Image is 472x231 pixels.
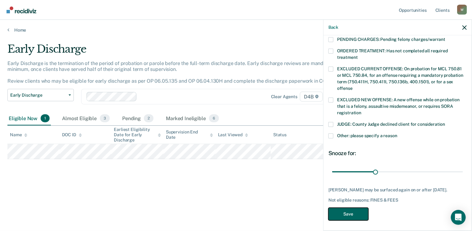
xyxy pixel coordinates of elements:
span: Early Discharge [10,93,66,98]
div: Name [10,132,27,137]
div: Supervision End Date [166,129,213,140]
div: Almost Eligible [61,112,111,125]
span: D4B [300,92,323,102]
span: 2 [144,114,154,122]
a: Home [7,27,465,33]
span: ORDERED TREATMENT: Has not completed all required treatment [337,48,448,60]
div: Early Discharge [7,43,362,60]
img: Recidiviz [7,7,36,13]
div: DOC ID [62,132,82,137]
button: Profile dropdown button [457,5,467,15]
div: Status [273,132,287,137]
span: JUDGE: County Judge declined client for consideration [337,122,445,127]
div: Snooze for: [328,150,467,157]
span: EXCLUDED NEW OFFENSE: A new offense while on probation that is a felony, assaultive misdemeanor, ... [337,97,460,115]
span: Other: please specify a reason [337,133,397,138]
div: Eligible Now [7,112,51,125]
div: Clear agents [271,94,297,99]
span: 6 [209,114,219,122]
div: W [457,5,467,15]
div: Earliest Eligibility Date for Early Discharge [114,127,161,142]
div: Marked Ineligible [165,112,220,125]
div: Last Viewed [218,132,248,137]
span: 3 [100,114,110,122]
span: EXCLUDED CURRENT OFFENSE: On probation for MCL 750.81 or MCL 750.84, for an offense requiring a m... [337,66,463,91]
div: Open Intercom Messenger [451,210,466,225]
p: Early Discharge is the termination of the period of probation or parole before the full-term disc... [7,60,341,84]
div: Not eligible reasons: FINES & FEES [328,198,467,203]
span: PENDING CHARGES: Pending felony charges/warrant [337,37,445,42]
div: Pending [121,112,155,125]
div: [PERSON_NAME] may be surfaced again on or after [DATE]. [328,187,467,193]
span: 1 [41,114,50,122]
button: Back [328,25,338,30]
button: Save [328,208,368,220]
